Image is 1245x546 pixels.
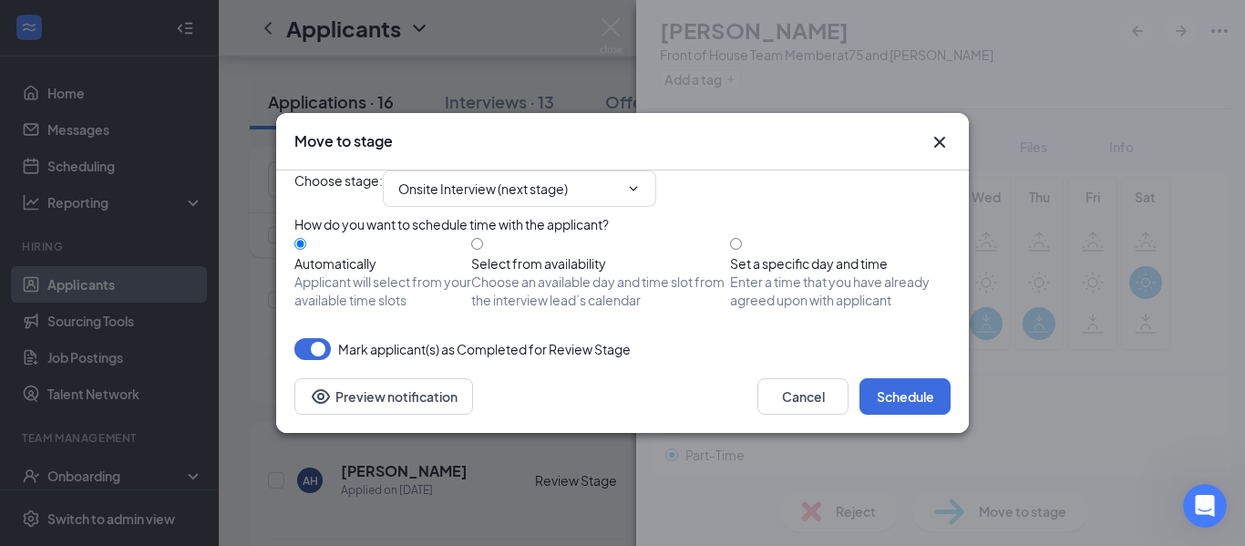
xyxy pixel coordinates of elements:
[757,378,849,415] button: Cancel
[1183,484,1227,528] iframe: Intercom live chat
[294,170,383,207] span: Choose stage :
[294,254,471,273] div: Automatically
[929,131,951,153] svg: Cross
[310,386,332,407] svg: Eye
[730,273,951,309] span: Enter a time that you have already agreed upon with applicant
[471,254,730,273] div: Select from availability
[294,273,471,309] span: Applicant will select from your available time slots
[294,214,951,234] div: How do you want to schedule time with the applicant?
[294,131,393,151] h3: Move to stage
[338,338,631,360] span: Mark applicant(s) as Completed for Review Stage
[730,254,951,273] div: Set a specific day and time
[859,378,951,415] button: Schedule
[471,273,730,309] span: Choose an available day and time slot from the interview lead’s calendar
[626,181,641,196] svg: ChevronDown
[929,131,951,153] button: Close
[294,378,473,415] button: Preview notificationEye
